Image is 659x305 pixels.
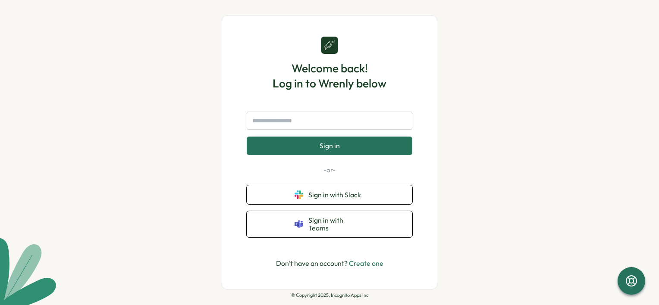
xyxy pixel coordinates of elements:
button: Sign in with Slack [247,185,412,204]
h1: Welcome back! Log in to Wrenly below [273,61,386,91]
p: Don't have an account? [276,258,383,269]
button: Sign in [247,137,412,155]
button: Sign in with Teams [247,211,412,237]
p: -or- [247,165,412,175]
span: Sign in with Teams [308,216,364,232]
a: Create one [349,259,383,268]
p: © Copyright 2025, Incognito Apps Inc [291,293,368,298]
span: Sign in with Slack [308,191,364,199]
span: Sign in [320,142,340,149]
